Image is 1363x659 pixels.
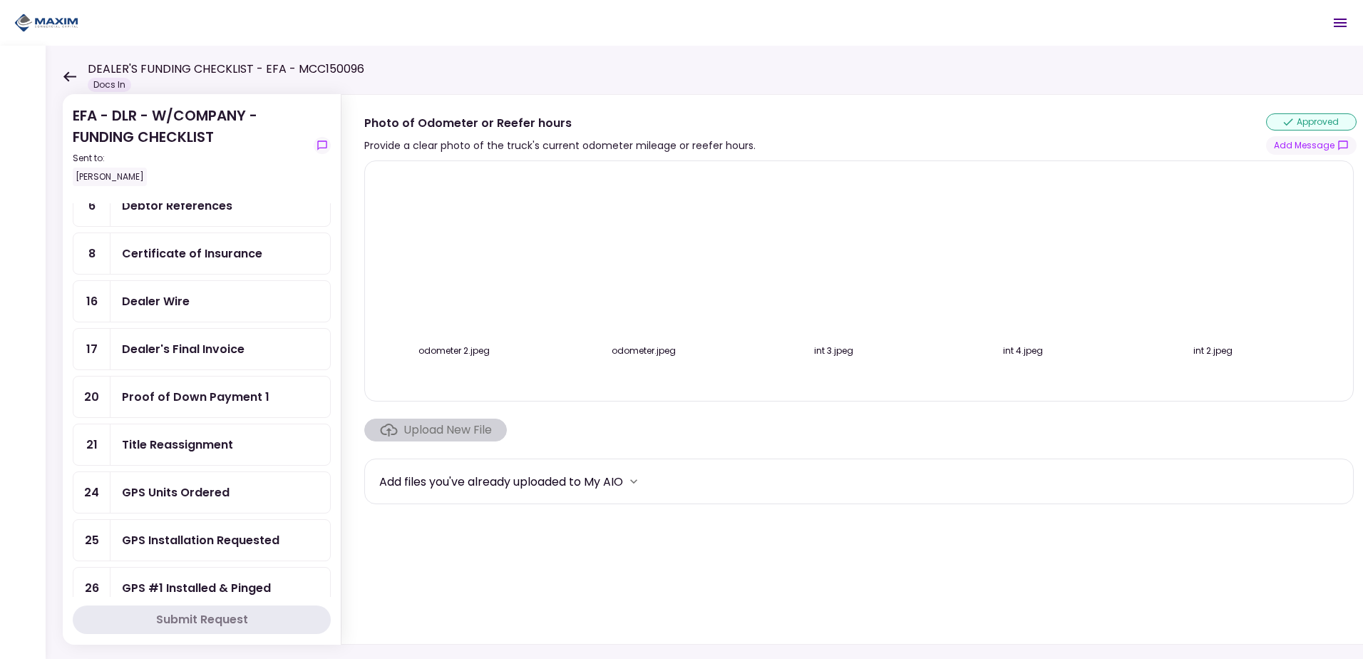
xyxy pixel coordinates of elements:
a: 21Title Reassignment [73,424,331,466]
a: 8Certificate of Insurance [73,233,331,275]
div: GPS Installation Requested [122,531,279,549]
h1: DEALER'S FUNDING CHECKLIST - EFA - MCC150096 [88,61,364,78]
a: 6Debtor References [73,185,331,227]
div: Provide a clear photo of the truck's current odometer mileage or reefer hours. [364,137,756,154]
div: Title Reassignment [122,436,233,454]
div: 16 [73,281,110,322]
span: Click here to upload the required document [364,419,507,441]
div: 25 [73,520,110,561]
a: 16Dealer Wire [73,280,331,322]
div: Submit Request [156,611,248,628]
div: odometer.jpeg [569,344,719,357]
div: GPS #1 Installed & Pinged [122,579,271,597]
a: 17Dealer's Final Invoice [73,328,331,370]
div: Dealer Wire [122,292,190,310]
div: Certificate of Insurance [122,245,262,262]
div: approved [1266,113,1357,131]
a: 20Proof of Down Payment 1 [73,376,331,418]
a: 25GPS Installation Requested [73,519,331,561]
button: Open menu [1323,6,1357,40]
div: int 4.jpeg [948,344,1098,357]
div: Debtor References [122,197,232,215]
div: Dealer's Final Invoice [122,340,245,358]
div: EFA - DLR - W/COMPANY - FUNDING CHECKLIST [73,105,308,186]
div: Photo of Odometer or Reefer hours [364,114,756,132]
button: more [623,471,644,492]
div: Sent to: [73,152,308,165]
a: 26GPS #1 Installed & Pinged [73,567,331,609]
div: 21 [73,424,110,465]
div: int 2.jpeg [1138,344,1287,357]
div: 17 [73,329,110,369]
div: Add files you've already uploaded to My AIO [379,473,623,491]
button: show-messages [1266,136,1357,155]
div: 24 [73,472,110,513]
button: show-messages [314,137,331,154]
div: 6 [73,185,110,226]
img: Partner icon [14,12,78,34]
a: 24GPS Units Ordered [73,471,331,514]
div: int 3.jpeg [758,344,908,357]
div: GPS Units Ordered [122,484,230,501]
div: 8 [73,233,110,274]
div: 20 [73,377,110,417]
div: Proof of Down Payment 1 [122,388,269,406]
div: [PERSON_NAME] [73,168,147,186]
button: Submit Request [73,606,331,634]
div: 26 [73,568,110,608]
div: odometer 2.jpeg [379,344,529,357]
div: Docs In [88,78,131,92]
